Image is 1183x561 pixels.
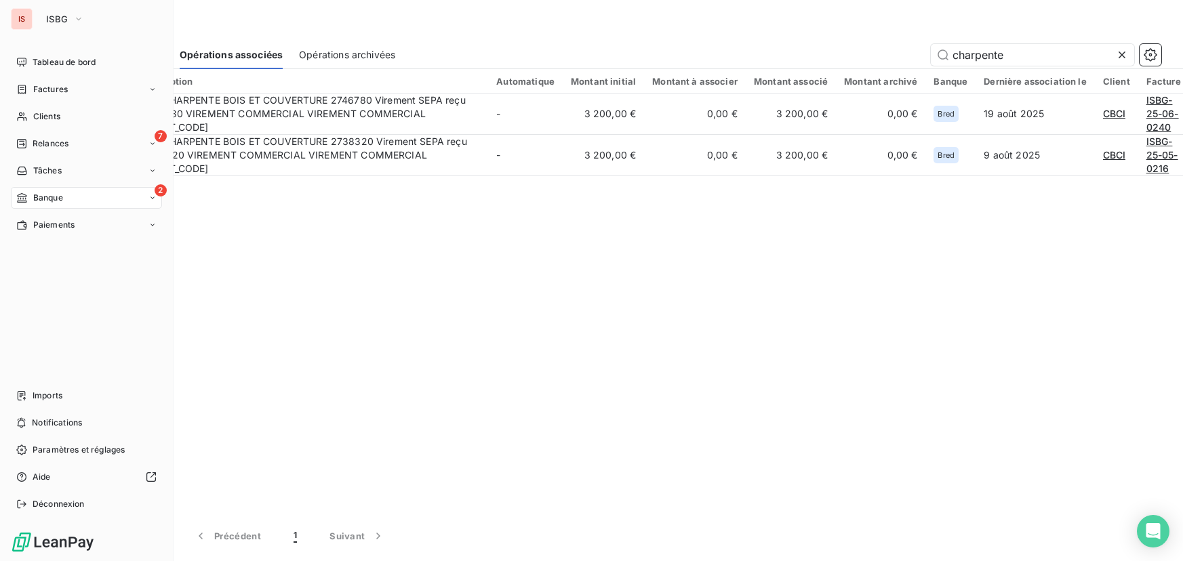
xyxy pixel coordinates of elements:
[11,466,162,488] a: Aide
[11,51,162,73] a: Tableau de bord
[836,93,925,135] td: 0,00 €
[496,76,555,87] div: Automatique
[294,529,297,543] span: 1
[33,192,63,204] span: Banque
[488,93,563,135] td: -
[1146,135,1181,175] a: ISBG-25-05-0216
[571,76,636,87] div: Montant initial
[1103,108,1126,119] span: CBCI
[746,93,836,135] td: 3 200,00 €
[313,522,401,550] button: Suivant
[155,184,167,196] span: 2
[836,135,925,176] td: 0,00 €
[1146,136,1178,174] span: ISBG-25-05-0216
[180,48,283,62] span: Opérations associées
[644,135,746,176] td: 0,00 €
[644,93,746,135] td: 0,00 €
[652,76,738,87] div: Montant à associer
[563,93,644,135] td: 3 200,00 €
[11,214,162,236] a: Paiements
[11,8,33,30] div: IS
[754,76,828,87] div: Montant associé
[938,110,955,118] span: Bred
[1146,76,1181,87] div: Facture
[33,165,62,177] span: Tâches
[32,417,82,429] span: Notifications
[11,160,162,182] a: Tâches
[178,522,277,550] button: Précédent
[1103,148,1126,162] a: CBCI
[33,138,68,150] span: Relances
[33,471,51,483] span: Aide
[11,133,162,154] a: 7Relances
[33,444,125,456] span: Paramètres et réglages
[976,93,1094,135] td: 19 août 2025
[488,135,563,176] td: -
[1103,149,1126,161] span: CBCI
[976,135,1094,176] td: 9 août 2025
[1146,93,1181,134] a: ISBG-25-06-0240
[134,93,489,135] td: STE CHARPENTE BOIS ET COUVERTURE 2746780 Virement SEPA reçu 2746780 VIREMENT COMMERCIAL VIREMENT ...
[11,106,162,127] a: Clients
[931,44,1134,66] input: Rechercher
[46,14,68,24] span: ISBG
[563,135,644,176] td: 3 200,00 €
[33,498,85,510] span: Déconnexion
[33,83,68,96] span: Factures
[134,135,489,176] td: STE CHARPENTE BOIS ET COUVERTURE 2738320 Virement SEPA reçu 2738320 VIREMENT COMMERCIAL VIREMENT ...
[33,110,60,123] span: Clients
[1103,76,1130,87] div: Client
[1103,107,1126,121] a: CBCI
[746,135,836,176] td: 3 200,00 €
[984,76,1086,87] div: Dernière association le
[155,130,167,142] span: 7
[11,187,162,209] a: 2Banque
[1146,94,1179,133] span: ISBG-25-06-0240
[33,390,62,402] span: Imports
[11,439,162,461] a: Paramètres et réglages
[277,522,313,550] button: 1
[11,385,162,407] a: Imports
[934,76,967,87] div: Banque
[11,531,95,553] img: Logo LeanPay
[299,48,395,62] span: Opérations archivées
[1137,515,1169,547] div: Open Intercom Messenger
[142,76,481,87] div: Description
[33,56,96,68] span: Tableau de bord
[844,76,917,87] div: Montant archivé
[938,151,955,159] span: Bred
[11,79,162,100] a: Factures
[33,219,75,231] span: Paiements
